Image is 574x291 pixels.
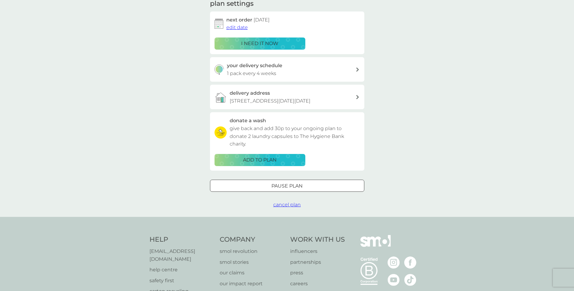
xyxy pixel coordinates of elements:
[290,247,345,255] a: influencers
[220,280,284,288] a: our impact report
[230,117,266,125] h3: donate a wash
[227,62,282,70] h3: your delivery schedule
[149,235,214,244] h4: Help
[220,269,284,277] a: our claims
[210,180,364,192] button: Pause plan
[243,156,277,164] p: ADD TO PLAN
[220,258,284,266] a: smol stories
[227,70,276,77] p: 1 pack every 4 weeks
[290,235,345,244] h4: Work With Us
[273,202,301,208] span: cancel plan
[290,269,345,277] a: press
[241,40,278,47] p: i need it now
[215,154,305,166] button: ADD TO PLAN
[254,17,270,23] span: [DATE]
[149,266,214,274] a: help centre
[273,201,301,209] button: cancel plan
[290,280,345,288] a: careers
[230,97,310,105] p: [STREET_ADDRESS][DATE][DATE]
[226,16,270,24] h2: next order
[220,247,284,255] a: smol revolution
[226,24,248,31] button: edit date
[210,57,364,82] button: your delivery schedule1 pack every 4 weeks
[215,38,305,50] button: i need it now
[404,257,416,269] img: visit the smol Facebook page
[360,235,391,256] img: smol
[226,25,248,30] span: edit date
[220,235,284,244] h4: Company
[388,274,400,286] img: visit the smol Youtube page
[404,274,416,286] img: visit the smol Tiktok page
[388,257,400,269] img: visit the smol Instagram page
[149,277,214,285] a: safety first
[290,258,345,266] a: partnerships
[230,89,270,97] h3: delivery address
[271,182,303,190] p: Pause plan
[149,247,214,263] a: [EMAIL_ADDRESS][DOMAIN_NAME]
[230,125,360,148] p: give back and add 30p to your ongoing plan to donate 2 laundry capsules to The Hygiene Bank charity.
[210,85,364,109] a: delivery address[STREET_ADDRESS][DATE][DATE]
